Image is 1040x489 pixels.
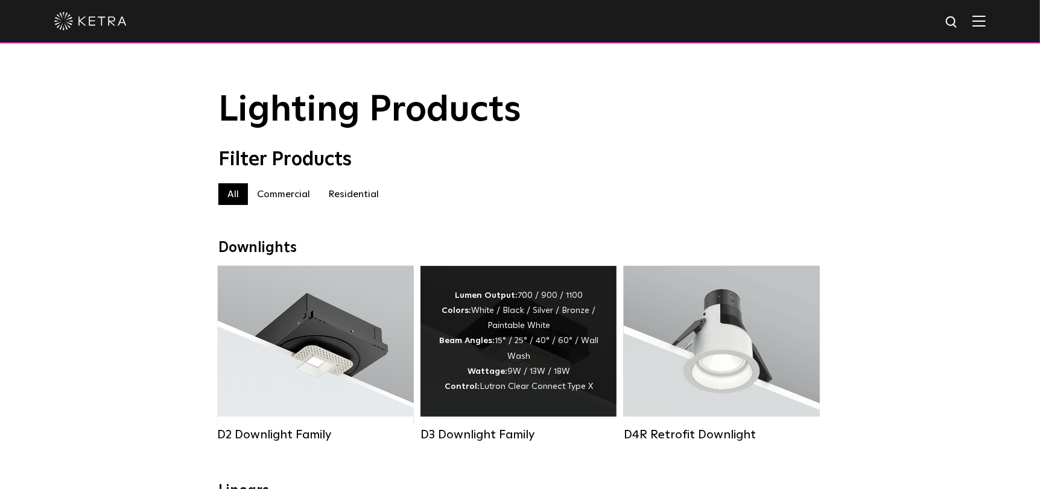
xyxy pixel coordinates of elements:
[455,291,518,300] strong: Lumen Output:
[218,92,521,128] span: Lighting Products
[480,382,593,391] span: Lutron Clear Connect Type X
[468,367,507,376] strong: Wattage:
[445,382,480,391] strong: Control:
[248,183,319,205] label: Commercial
[624,427,820,442] div: D4R Retrofit Downlight
[420,266,617,442] a: D3 Downlight Family Lumen Output:700 / 900 / 1100Colors:White / Black / Silver / Bronze / Paintab...
[624,266,820,442] a: D4R Retrofit Downlight Lumen Output:800Colors:White / BlackBeam Angles:15° / 25° / 40° / 60°Watta...
[439,288,598,394] div: 700 / 900 / 1100 White / Black / Silver / Bronze / Paintable White 15° / 25° / 40° / 60° / Wall W...
[218,427,414,442] div: D2 Downlight Family
[972,15,986,27] img: Hamburger%20Nav.svg
[319,183,388,205] label: Residential
[218,266,414,442] a: D2 Downlight Family Lumen Output:1200Colors:White / Black / Gloss Black / Silver / Bronze / Silve...
[420,427,617,442] div: D3 Downlight Family
[945,15,960,30] img: search icon
[218,148,822,171] div: Filter Products
[218,239,822,257] div: Downlights
[439,336,495,345] strong: Beam Angles:
[54,12,127,30] img: ketra-logo-2019-white
[442,306,471,315] strong: Colors:
[218,183,248,205] label: All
